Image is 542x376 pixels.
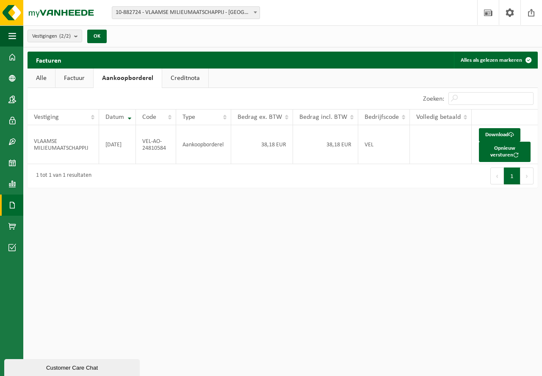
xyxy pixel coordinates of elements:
[136,125,177,164] td: VEL-AO-24810584
[231,125,293,164] td: 38,18 EUR
[99,125,136,164] td: [DATE]
[28,69,55,88] a: Alle
[416,114,461,121] span: Volledig betaald
[490,167,504,184] button: Previous
[299,114,347,121] span: Bedrag incl. BTW
[358,125,410,164] td: VEL
[479,128,520,142] a: Download
[504,167,520,184] button: 1
[32,30,71,43] span: Vestigingen
[365,114,399,121] span: Bedrijfscode
[28,52,70,68] h2: Facturen
[34,114,59,121] span: Vestiging
[183,114,195,121] span: Type
[4,357,141,376] iframe: chat widget
[112,6,260,19] span: 10-882724 - VLAAMSE MILIEUMAATSCHAPPIJ - AALST
[454,52,537,69] button: Alles als gelezen markeren
[105,114,124,121] span: Datum
[59,33,71,39] count: (2/2)
[112,7,260,19] span: 10-882724 - VLAAMSE MILIEUMAATSCHAPPIJ - AALST
[28,125,99,164] td: VLAAMSE MILIEUMAATSCHAPPIJ
[142,114,156,121] span: Code
[423,96,444,102] label: Zoeken:
[94,69,162,88] a: Aankoopborderel
[479,142,531,162] button: Opnieuw versturen
[87,30,107,43] button: OK
[32,168,91,184] div: 1 tot 1 van 1 resultaten
[28,30,82,42] button: Vestigingen(2/2)
[176,125,231,164] td: Aankoopborderel
[293,125,358,164] td: 38,18 EUR
[55,69,93,88] a: Factuur
[162,69,208,88] a: Creditnota
[520,167,534,184] button: Next
[238,114,282,121] span: Bedrag ex. BTW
